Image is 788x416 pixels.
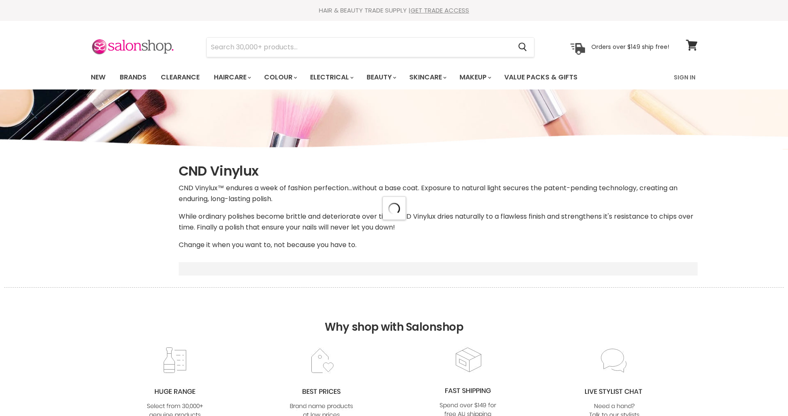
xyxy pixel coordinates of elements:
p: CND Vinylux™ endures a week of fashion perfection...without a base coat. Exposure to natural ligh... [179,183,698,204]
h2: Why shop with Salonshop [4,287,784,346]
input: Search [207,38,512,57]
a: Sign In [669,69,701,86]
div: HAIR & BEAUTY TRADE SUPPLY | [80,6,708,15]
h1: CND Vinylux [179,162,698,180]
a: GET TRADE ACCESS [411,6,469,15]
a: Colour [258,69,302,86]
p: Orders over $149 ship free! [591,43,669,51]
p: Change it when you want to, not because you have to. [179,240,698,250]
button: Search [512,38,534,57]
a: Haircare [208,69,256,86]
a: Beauty [360,69,401,86]
a: New [85,69,112,86]
a: Clearance [154,69,206,86]
a: Makeup [453,69,496,86]
form: Product [206,37,534,57]
a: Electrical [304,69,359,86]
p: While ordinary polishes become brittle and deteriorate over time, CND Vinylux dries naturally to ... [179,211,698,233]
ul: Main menu [85,65,626,89]
nav: Main [80,65,708,89]
a: Value Packs & Gifts [498,69,584,86]
a: Brands [113,69,153,86]
a: Skincare [403,69,452,86]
